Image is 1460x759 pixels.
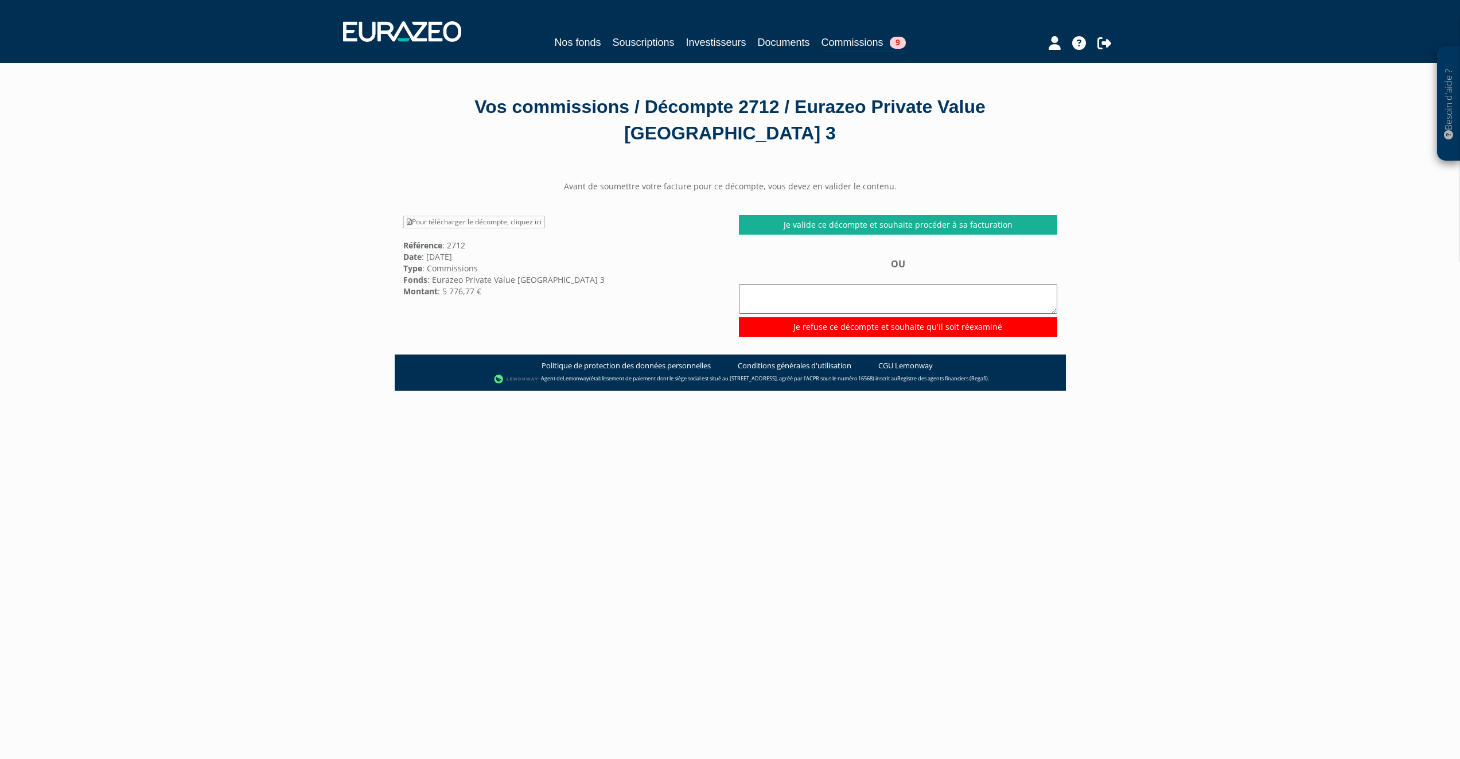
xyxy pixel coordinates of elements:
p: Besoin d'aide ? [1442,52,1455,155]
img: logo-lemonway.png [494,373,538,385]
img: 1732889491-logotype_eurazeo_blanc_rvb.png [343,21,461,42]
center: Avant de soumettre votre facture pour ce décompte, vous devez en valider le contenu. [395,181,1066,192]
a: Souscriptions [612,34,674,50]
strong: Type [403,263,422,274]
strong: Date [403,251,422,262]
div: : 2712 : [DATE] : Commissions : Eurazeo Private Value [GEOGRAPHIC_DATA] 3 : 5 776,77 € [395,215,730,297]
strong: Fonds [403,274,427,285]
a: Documents [758,34,810,50]
span: 9 [890,37,906,49]
a: CGU Lemonway [878,360,933,371]
div: OU [739,258,1057,336]
strong: Montant [403,286,438,297]
a: Je valide ce décompte et souhaite procéder à sa facturation [739,215,1057,235]
input: Je refuse ce décompte et souhaite qu'il soit réexaminé [739,317,1057,337]
a: Nos fonds [554,34,601,50]
strong: Référence [403,240,442,251]
a: Lemonway [563,375,589,382]
a: Investisseurs [686,34,746,50]
a: Commissions9 [822,34,906,52]
div: - Agent de (établissement de paiement dont le siège social est situé au [STREET_ADDRESS], agréé p... [406,373,1054,385]
div: Vos commissions / Décompte 2712 / Eurazeo Private Value [GEOGRAPHIC_DATA] 3 [403,94,1057,146]
a: Registre des agents financiers (Regafi) [897,375,988,382]
a: Pour télécharger le décompte, cliquez ici [403,216,545,228]
a: Conditions générales d'utilisation [738,360,851,371]
a: Politique de protection des données personnelles [542,360,711,371]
